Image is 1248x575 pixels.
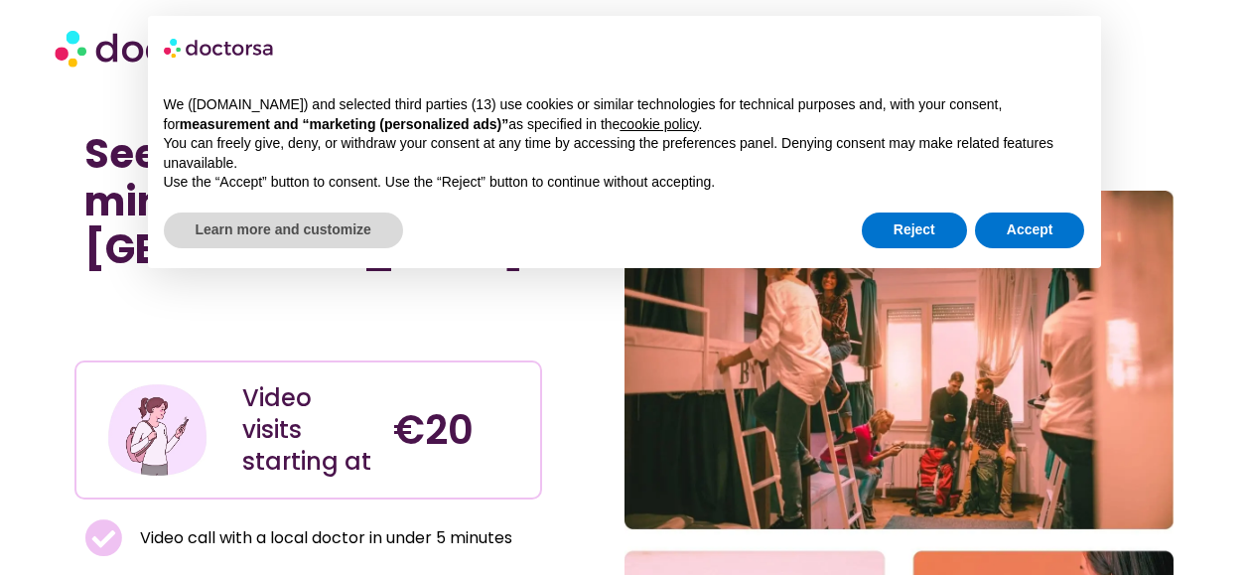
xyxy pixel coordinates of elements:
p: We ([DOMAIN_NAME]) and selected third parties (13) use cookies or similar technologies for techni... [164,95,1085,134]
h4: €20 [393,406,524,454]
span: Video call with a local doctor in under 5 minutes [135,524,512,552]
img: logo [164,32,275,64]
iframe: Customer reviews powered by Trustpilot [84,317,531,341]
strong: measurement and “marketing (personalized ads)” [180,116,508,132]
img: Illustration depicting a young woman in a casual outfit, engaged with her smartphone. She has a p... [105,377,210,483]
button: Accept [975,213,1085,248]
p: You can freely give, deny, or withdraw your consent at any time by accessing the preferences pane... [164,134,1085,173]
p: Use the “Accept” button to consent. Use the “Reject” button to continue without accepting. [164,173,1085,193]
h1: See a doctor in minutes in [GEOGRAPHIC_DATA] [84,130,531,273]
button: Reject [862,213,967,248]
div: Video visits starting at [242,382,373,478]
button: Learn more and customize [164,213,403,248]
a: cookie policy [620,116,698,132]
iframe: Customer reviews powered by Trustpilot [84,293,382,317]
